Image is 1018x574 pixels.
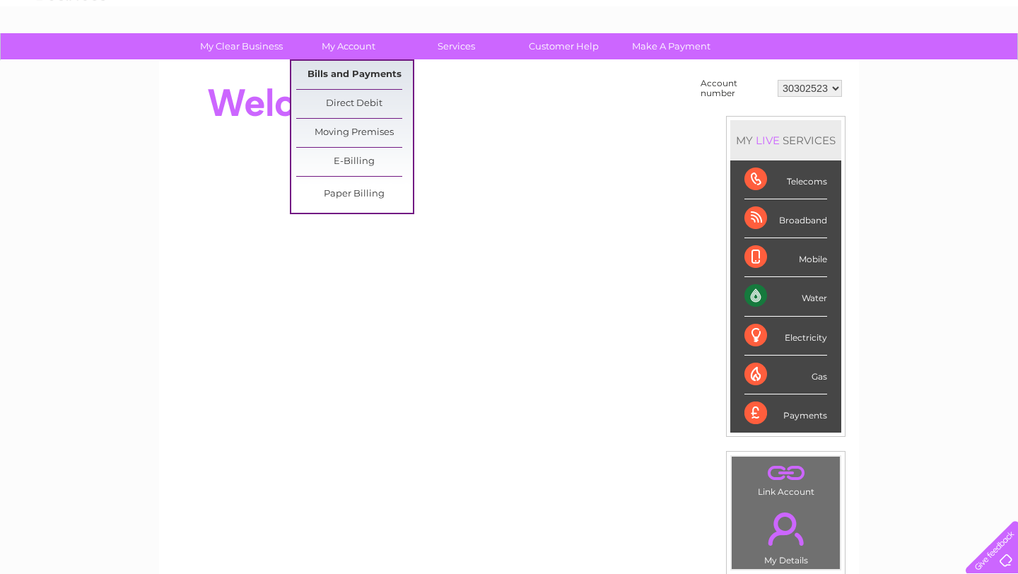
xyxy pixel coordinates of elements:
[744,394,827,433] div: Payments
[697,75,774,102] td: Account number
[744,317,827,356] div: Electricity
[731,456,841,500] td: Link Account
[751,7,849,25] a: 0333 014 3131
[744,277,827,316] div: Water
[735,504,836,553] a: .
[398,33,515,59] a: Services
[844,60,887,71] a: Telecoms
[924,60,959,71] a: Contact
[291,33,407,59] a: My Account
[735,460,836,485] a: .
[296,90,413,118] a: Direct Debit
[183,33,300,59] a: My Clear Business
[744,160,827,199] div: Telecoms
[176,8,844,69] div: Clear Business is a trading name of Verastar Limited (registered in [GEOGRAPHIC_DATA] No. 3667643...
[296,148,413,176] a: E-Billing
[296,119,413,147] a: Moving Premises
[296,180,413,209] a: Paper Billing
[753,134,783,147] div: LIVE
[731,500,841,570] td: My Details
[744,238,827,277] div: Mobile
[769,60,796,71] a: Water
[296,61,413,89] a: Bills and Payments
[505,33,622,59] a: Customer Help
[895,60,915,71] a: Blog
[971,60,1005,71] a: Log out
[805,60,836,71] a: Energy
[730,120,841,160] div: MY SERVICES
[744,356,827,394] div: Gas
[613,33,730,59] a: Make A Payment
[744,199,827,238] div: Broadband
[35,37,107,80] img: logo.png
